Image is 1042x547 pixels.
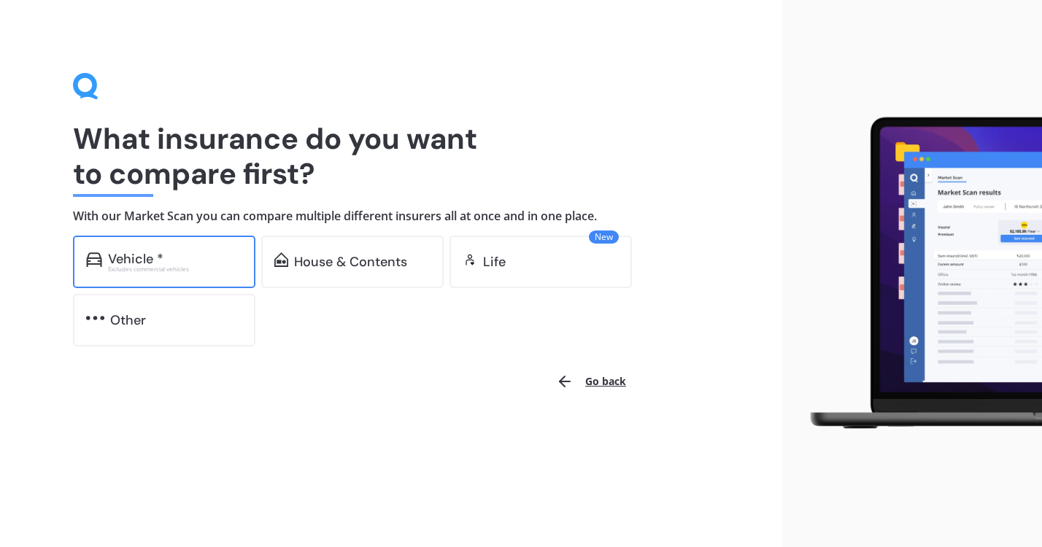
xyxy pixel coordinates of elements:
[274,252,288,267] img: home-and-contents.b802091223b8502ef2dd.svg
[589,230,619,244] span: New
[73,121,709,191] h1: What insurance do you want to compare first?
[86,311,104,325] img: other.81dba5aafe580aa69f38.svg
[108,252,163,266] div: Vehicle *
[108,266,242,272] div: Excludes commercial vehicles
[463,252,477,267] img: life.f720d6a2d7cdcd3ad642.svg
[73,209,709,224] h4: With our Market Scan you can compare multiple different insurers all at once and in one place.
[110,313,146,327] div: Other
[793,110,1042,437] img: laptop.webp
[483,255,506,269] div: Life
[547,364,635,399] button: Go back
[86,252,102,267] img: car.f15378c7a67c060ca3f3.svg
[294,255,407,269] div: House & Contents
